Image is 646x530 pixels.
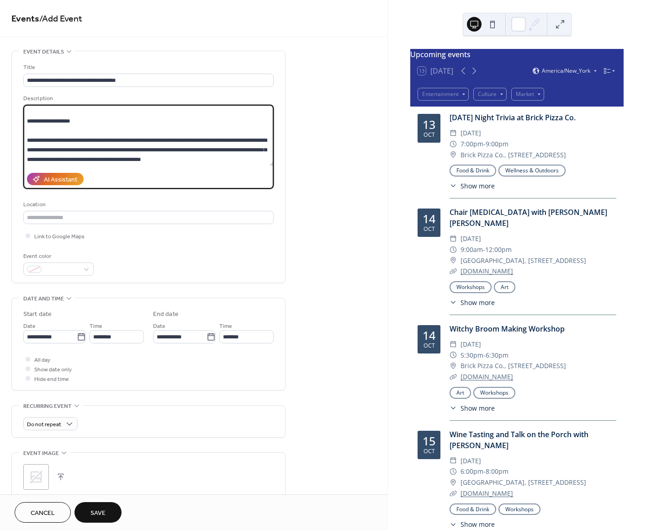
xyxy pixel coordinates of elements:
[27,419,61,430] span: Do not repeat
[461,360,566,371] span: Brick Pizza Co., [STREET_ADDRESS]
[23,321,36,331] span: Date
[461,255,586,266] span: [GEOGRAPHIC_DATA], [STREET_ADDRESS]
[23,200,272,209] div: Location
[461,244,483,255] span: 9:00am
[423,330,435,341] div: 14
[424,449,435,455] div: Oct
[23,464,49,490] div: ;
[153,321,165,331] span: Date
[461,233,481,244] span: [DATE]
[461,150,566,161] span: Brick Pizza Co., [STREET_ADDRESS]
[450,298,457,307] div: ​
[461,298,495,307] span: Show more
[461,350,483,361] span: 5:30pm
[74,502,122,523] button: Save
[34,375,69,384] span: Hide end time
[461,139,483,150] span: 7:00pm
[34,365,72,375] span: Show date only
[450,339,457,350] div: ​
[450,350,457,361] div: ​
[450,112,616,123] div: [DATE] Night Trivia at Brick Pizza Co.
[450,429,588,450] a: Wine Tasting and Talk on the Porch with [PERSON_NAME]
[486,466,508,477] span: 8:00pm
[483,350,486,361] span: -
[153,310,179,319] div: End date
[461,372,513,381] a: [DOMAIN_NAME]
[461,489,513,498] a: [DOMAIN_NAME]
[450,519,495,529] button: ​Show more
[423,119,435,130] div: 13
[450,324,565,334] a: Witchy Broom Making Workshop
[450,403,457,413] div: ​
[483,139,486,150] span: -
[34,355,50,365] span: All day
[461,181,495,191] span: Show more
[461,339,481,350] span: [DATE]
[31,509,55,518] span: Cancel
[450,298,495,307] button: ​Show more
[450,403,495,413] button: ​Show more
[11,10,39,28] a: Events
[23,310,52,319] div: Start date
[450,360,457,371] div: ​
[90,321,102,331] span: Time
[423,435,435,447] div: 15
[450,181,457,191] div: ​
[486,350,508,361] span: 6:30pm
[461,519,495,529] span: Show more
[450,139,457,150] div: ​
[461,267,513,275] a: [DOMAIN_NAME]
[461,403,495,413] span: Show more
[23,402,72,411] span: Recurring event
[410,49,624,60] div: Upcoming events
[450,150,457,161] div: ​
[219,321,232,331] span: Time
[450,255,457,266] div: ​
[39,10,82,28] span: / Add Event
[450,519,457,529] div: ​
[450,207,607,228] a: Chair [MEDICAL_DATA] with [PERSON_NAME] [PERSON_NAME]
[450,477,457,488] div: ​
[90,509,106,518] span: Save
[483,244,485,255] span: -
[450,128,457,139] div: ​
[486,139,508,150] span: 9:00pm
[424,343,435,349] div: Oct
[483,466,486,477] span: -
[450,181,495,191] button: ​Show more
[485,244,512,255] span: 12:00pm
[450,455,457,466] div: ​
[424,226,435,232] div: Oct
[23,94,272,103] div: Description
[450,266,457,277] div: ​
[461,466,483,477] span: 6:00pm
[423,213,435,225] div: 14
[542,68,590,74] span: America/New_York
[23,294,64,304] span: Date and time
[27,173,84,185] button: AI Assistant
[450,488,457,499] div: ​
[450,244,457,255] div: ​
[461,477,586,488] span: [GEOGRAPHIC_DATA], [STREET_ADDRESS]
[44,175,77,185] div: AI Assistant
[461,128,481,139] span: [DATE]
[461,455,481,466] span: [DATE]
[450,233,457,244] div: ​
[450,371,457,382] div: ​
[15,502,71,523] button: Cancel
[23,449,59,458] span: Event image
[23,252,92,261] div: Event color
[424,132,435,138] div: Oct
[23,63,272,72] div: Title
[450,466,457,477] div: ​
[34,232,85,241] span: Link to Google Maps
[23,47,64,57] span: Event details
